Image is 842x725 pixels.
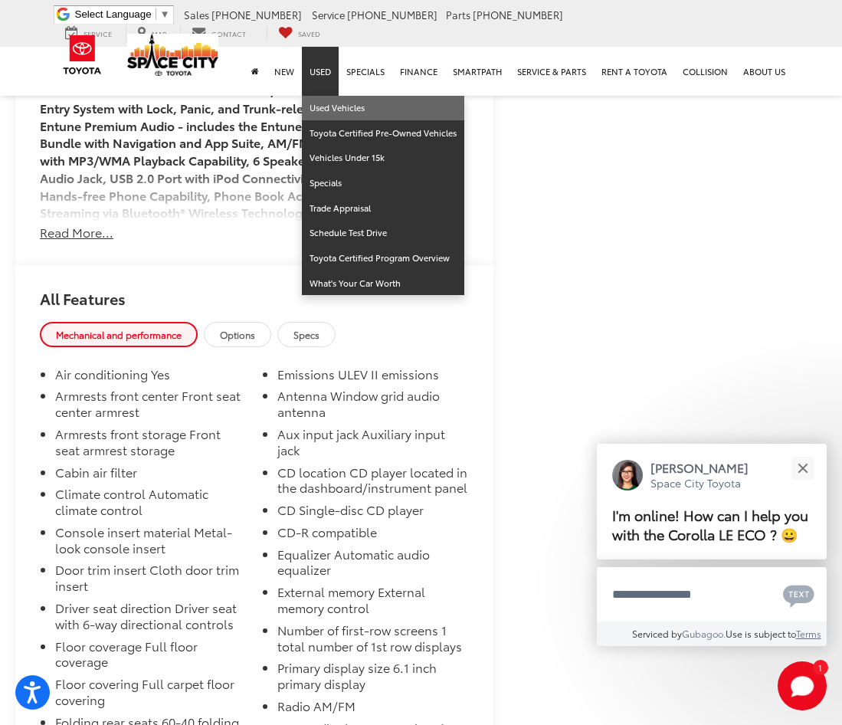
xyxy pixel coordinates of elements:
[277,388,469,426] li: Antenna Window grid audio antenna
[55,600,247,638] li: Driver seat direction Driver seat with 6-way directional controls
[55,638,247,677] li: Floor coverage Full floor coverage
[302,96,464,121] a: Used Vehicles
[54,25,123,41] a: Service
[277,426,469,464] li: Aux input jack Auxiliary input jack
[675,47,736,96] a: Collision
[55,426,247,464] li: Armrests front storage Front seat armrest storage
[293,328,319,341] span: Specs
[277,464,469,503] li: CD location CD player located in the dashboard/instrument panel
[446,8,470,21] span: Parts
[796,627,821,640] a: Terms
[786,451,819,484] button: Close
[55,486,247,524] li: Climate control Automatic climate control
[244,47,267,96] a: Home
[55,524,247,563] li: Console insert material Metal-look console insert
[726,627,796,640] span: Use is subject to
[302,196,464,221] a: Trade Appraisal
[55,676,247,714] li: Floor covering Full carpet floor covering
[650,476,749,490] p: Space City Toyota
[267,25,332,41] a: My Saved Vehicles
[298,28,320,38] span: Saved
[277,366,469,389] li: Emissions ULEV II emissions
[509,47,594,96] a: Service & Parts
[302,47,339,96] a: Used
[597,444,827,646] div: Close[PERSON_NAME]Space City ToyotaI'm online! How can I help you with the Corolla LE ECO ? 😀Type...
[277,584,469,622] li: External memory External memory control
[597,567,827,622] textarea: Type your message
[818,664,822,671] span: 1
[277,524,469,546] li: CD-R compatible
[54,30,111,80] img: Toyota
[277,660,469,698] li: Primary display size 6.1 inch primary display
[632,627,682,640] span: Serviced by
[180,25,257,41] a: Contact
[778,661,827,710] button: Toggle Chat Window
[152,28,166,38] span: Map
[15,265,493,322] h2: All Features
[126,25,178,41] a: Map
[682,627,726,640] a: Gubagoo.
[84,28,112,38] span: Service
[736,47,793,96] a: About Us
[347,8,437,21] span: [PHONE_NUMBER]
[594,47,675,96] a: Rent a Toyota
[473,8,563,21] span: [PHONE_NUMBER]
[783,583,814,608] svg: Text
[211,8,302,21] span: [PHONE_NUMBER]
[75,8,170,20] a: Select Language​
[211,28,246,38] span: Contact
[40,224,113,241] button: Read More...
[184,8,209,21] span: Sales
[339,47,392,96] a: Specials
[127,34,219,76] img: Space City Toyota
[302,121,464,146] a: Toyota Certified Pre-Owned Vehicles
[302,221,464,246] a: Schedule Test Drive
[75,8,152,20] span: Select Language
[160,8,170,20] span: ▼
[55,464,247,487] li: Cabin air filter
[312,8,345,21] span: Service
[445,47,509,96] a: SmartPath
[302,146,464,171] a: Vehicles Under 15k
[302,271,464,296] a: What's Your Car Worth
[55,562,247,600] li: Door trim insert Cloth door trim insert
[778,661,827,710] svg: Start Chat
[277,622,469,661] li: Number of first-row screens 1 total number of 1st row displays
[55,388,247,426] li: Armrests front center Front seat center armrest
[302,171,464,196] a: Specials
[650,459,749,476] p: [PERSON_NAME]
[277,546,469,585] li: Equalizer Automatic audio equalizer
[267,47,302,96] a: New
[612,505,808,544] span: I'm online! How can I help you with the Corolla LE ECO ? 😀
[302,246,464,271] a: Toyota Certified Program Overview
[277,698,469,720] li: Radio AM/FM
[220,328,255,341] span: Options
[778,577,819,612] button: Chat with SMS
[392,47,445,96] a: Finance
[55,366,247,389] li: Air conditioning Yes
[277,502,469,524] li: CD Single-disc CD player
